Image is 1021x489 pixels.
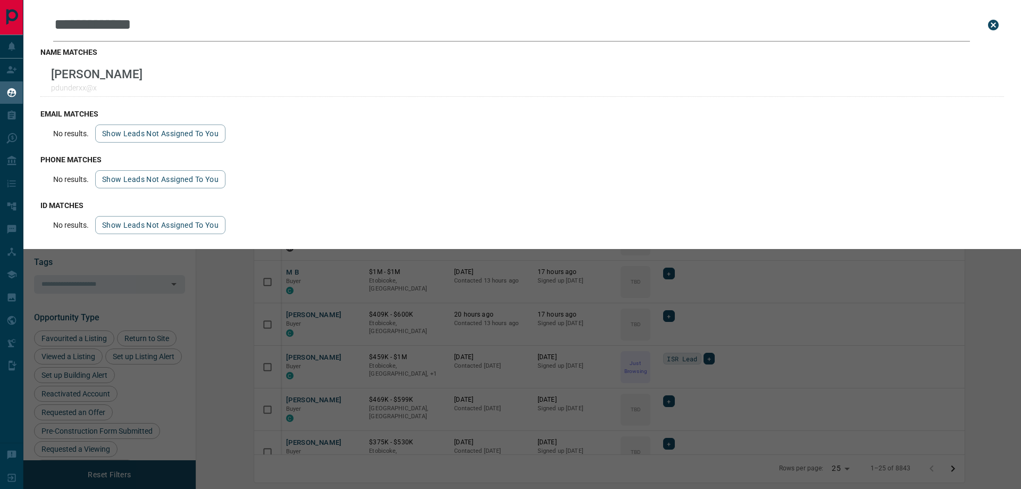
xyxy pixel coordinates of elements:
p: No results. [53,221,89,229]
p: pdunderxx@x [51,84,143,92]
p: No results. [53,129,89,138]
p: [PERSON_NAME] [51,67,143,81]
h3: name matches [40,48,1004,56]
h3: id matches [40,201,1004,210]
button: show leads not assigned to you [95,125,225,143]
button: show leads not assigned to you [95,170,225,188]
button: show leads not assigned to you [95,216,225,234]
button: close search bar [983,14,1004,36]
h3: email matches [40,110,1004,118]
h3: phone matches [40,155,1004,164]
p: No results. [53,175,89,184]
